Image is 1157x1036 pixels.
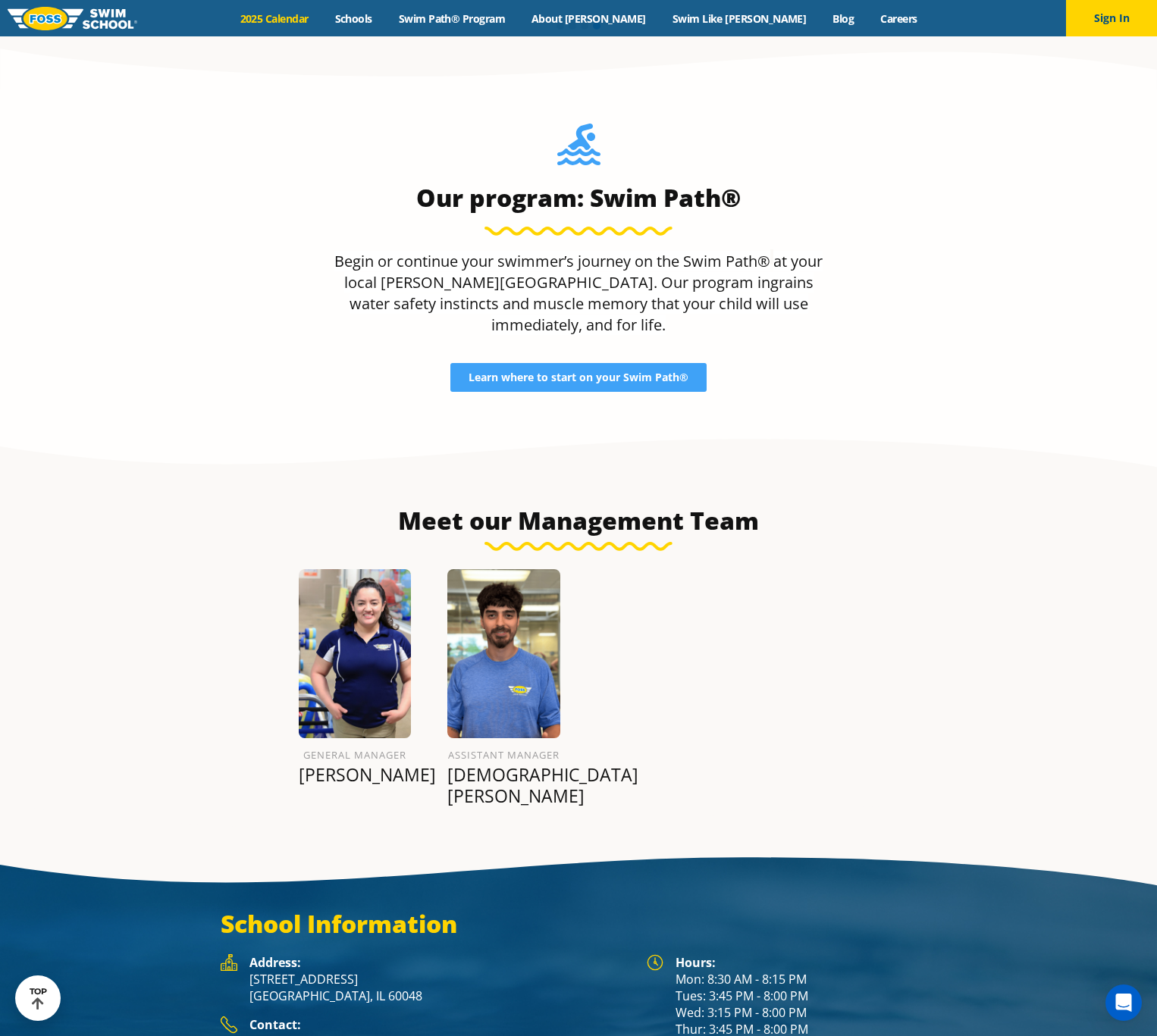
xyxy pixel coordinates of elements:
[820,11,867,26] a: Blog
[249,971,632,1004] p: [STREET_ADDRESS] [GEOGRAPHIC_DATA], IL 60048
[867,11,930,26] a: Careers
[469,372,688,383] span: Learn where to start on your Swim Path®
[1105,984,1142,1021] div: Open Intercom Messenger
[8,7,137,30] img: FOSS Swim School Logo
[299,746,412,764] h6: General Manager
[557,124,600,175] img: Foss-Location-Swimming-Pool-Person.svg
[447,764,560,806] p: [DEMOGRAPHIC_DATA][PERSON_NAME]
[519,11,660,26] a: About [PERSON_NAME]
[221,505,936,536] h3: Meet our Management Team
[249,1016,301,1033] strong: Contact:
[221,909,936,939] h3: School Information
[659,11,820,26] a: Swim Like [PERSON_NAME]
[321,11,385,26] a: Schools
[30,987,47,1010] div: TOP
[299,764,412,785] p: [PERSON_NAME]
[344,251,823,335] span: at your local [PERSON_NAME][GEOGRAPHIC_DATA]. Our program ingrains water safety instincts and mus...
[450,363,707,392] a: Learn where to start on your Swim Path®
[221,954,237,971] img: Foss Location Address
[327,183,830,213] h3: Our program: Swim Path®
[334,251,770,271] span: Begin or continue your swimmer’s journey on the Swim Path®
[385,11,518,26] a: Swim Path® Program
[447,569,560,738] img: Jesus-Barraza.png
[299,569,412,738] img: ANA_C_2019_WEB.jpg
[647,954,663,971] img: Foss Location Hours
[447,746,560,764] h6: Assistant Manager
[227,11,321,26] a: 2025 Calendar
[676,954,716,971] strong: Hours:
[249,954,301,971] strong: Address:
[221,1016,237,1034] img: Foss Location Contact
